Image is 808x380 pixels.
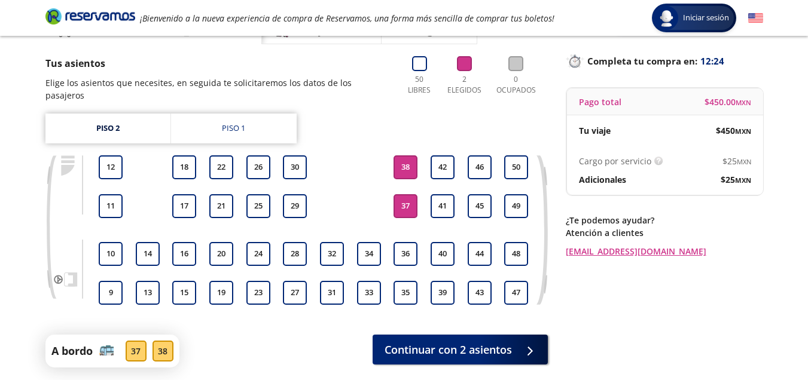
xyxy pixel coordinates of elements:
[246,281,270,305] button: 23
[504,242,528,266] button: 48
[678,12,734,24] span: Iniciar sesión
[45,7,135,29] a: Brand Logo
[721,173,751,186] span: $ 25
[45,76,391,102] p: Elige los asientos que necesites, en seguida te solicitaremos los datos de los pasajeros
[431,242,455,266] button: 40
[373,335,548,364] button: Continuar con 2 asientos
[136,281,160,305] button: 13
[51,343,93,359] p: A bordo
[320,242,344,266] button: 32
[493,74,539,96] p: 0 Ocupados
[394,242,417,266] button: 36
[504,281,528,305] button: 47
[209,155,233,179] button: 22
[283,155,307,179] button: 30
[172,242,196,266] button: 16
[45,114,170,143] a: Piso 2
[566,245,763,258] a: [EMAIL_ADDRESS][DOMAIN_NAME]
[579,124,611,137] p: Tu viaje
[140,13,554,24] em: ¡Bienvenido a la nueva experiencia de compra de Reservamos, una forma más sencilla de comprar tus...
[504,155,528,179] button: 50
[283,281,307,305] button: 27
[431,155,455,179] button: 42
[566,53,763,69] p: Completa tu compra en :
[209,281,233,305] button: 19
[357,281,381,305] button: 33
[246,155,270,179] button: 26
[579,155,651,167] p: Cargo por servicio
[394,194,417,218] button: 37
[579,173,626,186] p: Adicionales
[566,214,763,226] p: ¿Te podemos ayudar?
[735,127,751,136] small: MXN
[716,124,751,137] span: $ 450
[504,194,528,218] button: 49
[209,194,233,218] button: 21
[431,194,455,218] button: 41
[735,176,751,185] small: MXN
[468,242,492,266] button: 44
[283,194,307,218] button: 29
[99,194,123,218] button: 11
[579,96,621,108] p: Pago total
[209,242,233,266] button: 20
[357,242,381,266] button: 34
[722,155,751,167] span: $ 25
[700,54,724,68] span: 12:24
[566,226,763,239] p: Atención a clientes
[246,194,270,218] button: 25
[748,11,763,26] button: English
[736,98,751,107] small: MXN
[385,342,512,358] span: Continuar con 2 asientos
[99,281,123,305] button: 9
[172,194,196,218] button: 17
[320,281,344,305] button: 31
[136,242,160,266] button: 14
[705,96,751,108] span: $ 450.00
[45,56,391,71] p: Tus asientos
[431,281,455,305] button: 39
[394,281,417,305] button: 35
[171,114,297,143] a: Piso 1
[737,157,751,166] small: MXN
[126,341,147,361] div: 37
[222,122,245,134] div: Piso 1
[394,155,417,179] button: 38
[403,74,436,96] p: 50 Libres
[283,242,307,266] button: 28
[246,242,270,266] button: 24
[468,155,492,179] button: 46
[444,74,484,96] p: 2 Elegidos
[172,281,196,305] button: 15
[153,341,173,361] div: 38
[45,7,135,25] i: Brand Logo
[468,281,492,305] button: 43
[468,194,492,218] button: 45
[99,155,123,179] button: 12
[172,155,196,179] button: 18
[99,242,123,266] button: 10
